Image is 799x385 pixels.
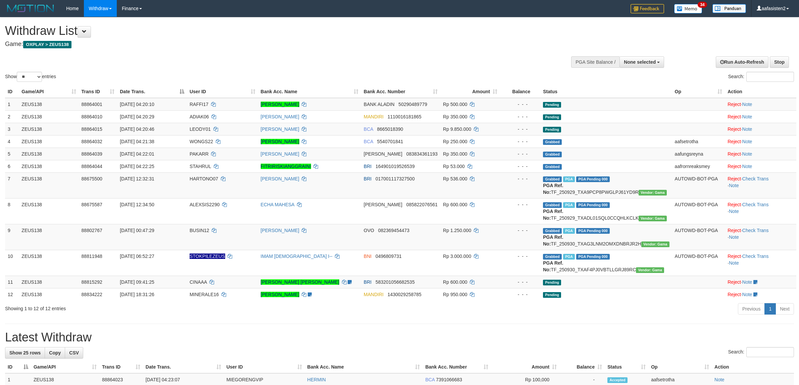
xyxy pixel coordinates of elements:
span: Copy 017001117327500 to clipboard [376,176,415,181]
th: Amount: activate to sort column ascending [440,86,500,98]
a: Note [729,234,739,240]
span: Grabbed [543,228,562,234]
a: Reject [728,126,741,132]
span: Rp 536.000 [443,176,467,181]
span: OXPLAY > ZEUS138 [23,41,71,48]
span: BCA [364,126,373,132]
span: Rp 950.000 [443,292,467,297]
td: AUTOWD-BOT-PGA [672,198,725,224]
a: Run Auto-Refresh [716,56,768,68]
span: Pending [543,114,561,120]
span: Copy 1430029258785 to clipboard [388,292,421,297]
input: Search: [746,347,794,357]
td: TF_250929_TXADL01SQL0CCQHLKCLK [540,198,672,224]
span: Pending [543,292,561,298]
th: Action [725,86,796,98]
span: Show 25 rows [9,350,41,355]
a: Reject [728,292,741,297]
a: Note [742,292,752,297]
span: BNI [364,254,371,259]
a: Note [742,164,752,169]
td: · [725,160,796,172]
span: BCA [425,377,435,382]
span: Grabbed [543,139,562,145]
span: Rp 53.000 [443,164,465,169]
b: PGA Ref. No: [543,260,563,272]
span: [DATE] 04:20:10 [120,102,154,107]
span: Rp 9.850.000 [443,126,471,132]
td: ZEUS138 [19,148,79,160]
div: - - - [503,253,538,260]
th: ID [5,86,19,98]
td: · [725,288,796,300]
th: User ID: activate to sort column ascending [187,86,258,98]
td: · · [725,198,796,224]
td: · [725,135,796,148]
span: [DATE] 04:20:46 [120,126,154,132]
span: Rp 600.000 [443,202,467,207]
span: [PERSON_NAME] [364,202,402,207]
td: aafrornreaksmey [672,160,725,172]
a: Note [729,183,739,188]
b: PGA Ref. No: [543,183,563,195]
a: CSV [65,347,83,359]
span: 88802767 [82,228,102,233]
label: Search: [728,347,794,357]
a: Next [776,303,794,315]
th: Bank Acc. Number: activate to sort column ascending [422,361,491,373]
a: [PERSON_NAME] [PERSON_NAME] [261,279,339,285]
span: 88864032 [82,139,102,144]
td: · [725,148,796,160]
td: ZEUS138 [19,98,79,111]
a: Reject [728,164,741,169]
td: · · [725,250,796,276]
div: - - - [503,113,538,120]
span: [DATE] 04:21:38 [120,139,154,144]
h4: Game: [5,41,526,48]
span: BRI [364,279,371,285]
a: Note [742,102,752,107]
span: Copy 1110016181865 to clipboard [388,114,421,119]
td: ZEUS138 [19,110,79,123]
td: 9 [5,224,19,250]
span: Nama rekening ada tanda titik/strip, harap diedit [190,254,225,259]
th: Op: activate to sort column ascending [648,361,712,373]
span: Rp 250.000 [443,139,467,144]
td: 3 [5,123,19,135]
span: Copy 083834361193 to clipboard [406,151,438,157]
th: Bank Acc. Number: activate to sort column ascending [361,86,440,98]
div: - - - [503,201,538,208]
div: - - - [503,175,538,182]
a: [PERSON_NAME] [261,292,299,297]
td: ZEUS138 [19,224,79,250]
span: Grabbed [543,152,562,157]
div: - - - [503,151,538,157]
th: User ID: activate to sort column ascending [224,361,305,373]
a: [PERSON_NAME] [261,114,299,119]
span: Vendor URL: https://trx31.1velocity.biz [639,216,667,221]
a: Reject [728,151,741,157]
img: Feedback.jpg [631,4,664,13]
span: MANDIRI [364,114,384,119]
a: Show 25 rows [5,347,45,359]
span: CINAAA [190,279,207,285]
span: Marked by aaftrukkakada [563,176,575,182]
span: Copy 082369454473 to clipboard [378,228,409,233]
td: 12 [5,288,19,300]
span: Grabbed [543,202,562,208]
span: Marked by aafsreyleap [563,228,575,234]
a: [PERSON_NAME] [261,228,299,233]
th: Action [712,361,794,373]
td: 8 [5,198,19,224]
span: BRI [364,176,371,181]
a: Reject [728,102,741,107]
div: - - - [503,163,538,170]
th: Date Trans.: activate to sort column ascending [143,361,224,373]
b: PGA Ref. No: [543,209,563,221]
span: [PERSON_NAME] [364,151,402,157]
a: Note [742,139,752,144]
td: ZEUS138 [19,160,79,172]
span: 88864044 [82,164,102,169]
img: panduan.png [712,4,746,13]
span: Grabbed [543,164,562,170]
